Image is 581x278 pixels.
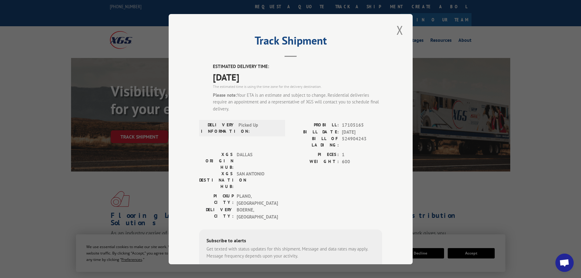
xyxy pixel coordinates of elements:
[206,246,375,259] div: Get texted with status updates for this shipment. Message and data rates may apply. Message frequ...
[555,254,574,272] a: Open chat
[342,158,382,165] span: 600
[395,22,405,38] button: Close modal
[237,207,278,220] span: BOERNE , [GEOGRAPHIC_DATA]
[199,151,234,171] label: XGS ORIGIN HUB:
[213,92,382,112] div: Your ETA is an estimate and subject to change. Residential deliveries require an appointment and ...
[291,122,339,129] label: PROBILL:
[199,207,234,220] label: DELIVERY CITY:
[342,151,382,158] span: 1
[213,63,382,70] label: ESTIMATED DELIVERY TIME:
[238,122,280,135] span: Picked Up
[237,193,278,207] span: PLANO , [GEOGRAPHIC_DATA]
[199,171,234,190] label: XGS DESTINATION HUB:
[342,135,382,148] span: 524904243
[342,122,382,129] span: 17105165
[213,84,382,89] div: The estimated time is using the time zone for the delivery destination.
[213,70,382,84] span: [DATE]
[291,151,339,158] label: PIECES:
[213,92,237,98] strong: Please note:
[342,128,382,135] span: [DATE]
[206,237,375,246] div: Subscribe to alerts
[291,128,339,135] label: BILL DATE:
[201,122,235,135] label: DELIVERY INFORMATION:
[291,158,339,165] label: WEIGHT:
[199,36,382,48] h2: Track Shipment
[199,193,234,207] label: PICKUP CITY:
[291,135,339,148] label: BILL OF LADING:
[237,171,278,190] span: SAN ANTONIO
[237,151,278,171] span: DALLAS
